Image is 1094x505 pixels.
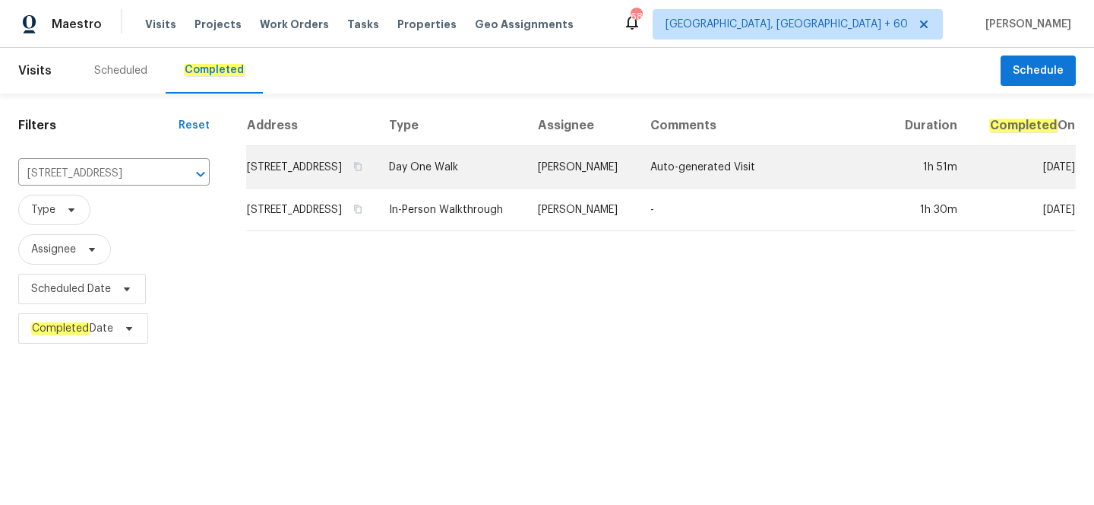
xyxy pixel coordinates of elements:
th: Type [377,106,526,146]
td: [STREET_ADDRESS] [246,146,377,189]
td: [PERSON_NAME] [526,189,637,231]
button: Copy Address [351,160,365,173]
td: [STREET_ADDRESS] [246,189,377,231]
button: Schedule [1001,56,1076,87]
span: Date [31,321,113,336]
span: [PERSON_NAME] [979,17,1071,32]
th: Address [246,106,377,146]
td: Auto-generated Visit [638,146,887,189]
span: Type [31,202,55,218]
td: [PERSON_NAME] [526,146,637,189]
td: In-Person Walkthrough [377,189,526,231]
span: [GEOGRAPHIC_DATA], [GEOGRAPHIC_DATA] + 60 [666,17,908,32]
button: Open [190,164,211,185]
span: Properties [397,17,457,32]
em: Completed [31,322,90,335]
th: On [969,106,1076,146]
span: Projects [194,17,242,32]
td: [DATE] [969,146,1076,189]
input: Search for an address... [18,162,167,186]
td: - [638,189,887,231]
td: [DATE] [969,189,1076,231]
div: Reset [179,118,210,133]
span: Scheduled Date [31,281,111,297]
th: Comments [638,106,887,146]
h1: Filters [18,118,179,133]
div: 688 [631,9,641,24]
th: Duration [887,106,969,146]
em: Completed [184,64,245,76]
span: Tasks [347,19,379,30]
th: Assignee [526,106,637,146]
em: Completed [989,119,1058,132]
td: 1h 30m [887,189,969,231]
div: Scheduled [94,63,147,78]
span: Schedule [1013,62,1064,81]
td: 1h 51m [887,146,969,189]
span: Assignee [31,242,76,257]
span: Work Orders [260,17,329,32]
td: Day One Walk [377,146,526,189]
button: Copy Address [351,202,365,216]
span: Visits [145,17,176,32]
span: Maestro [52,17,102,32]
span: Visits [18,54,52,87]
span: Geo Assignments [475,17,574,32]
